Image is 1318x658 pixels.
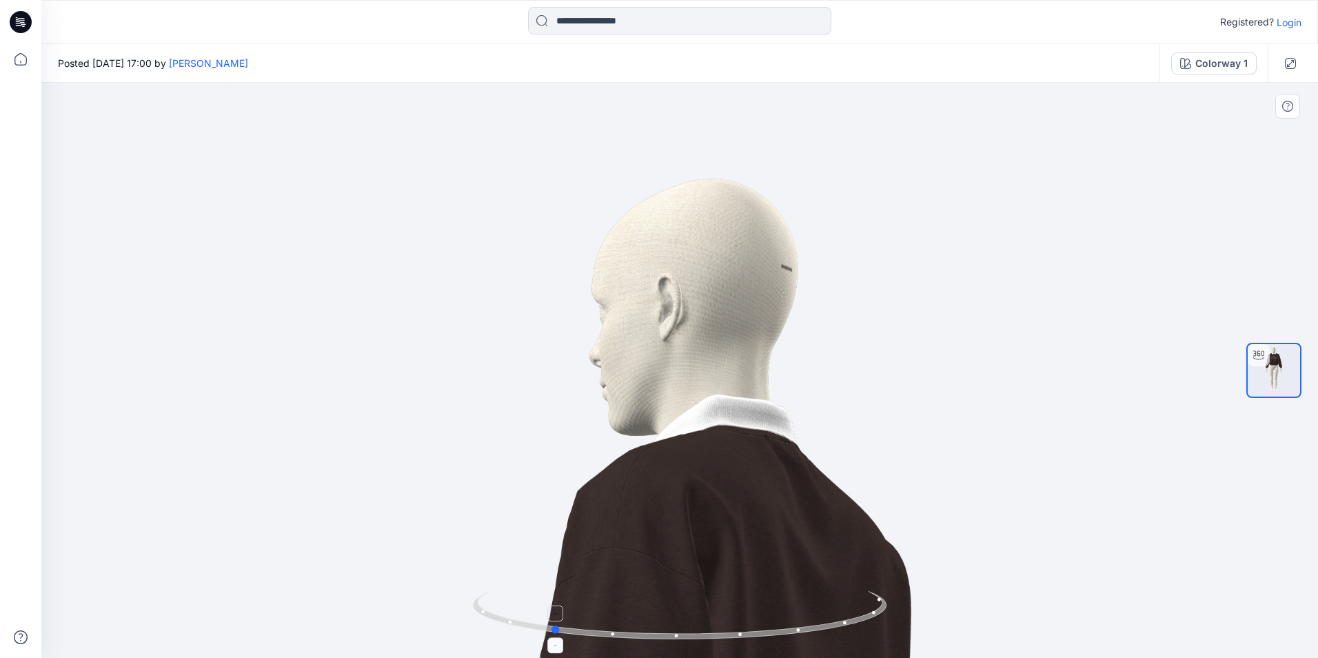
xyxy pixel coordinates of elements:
p: Registered? [1220,14,1274,30]
img: Arşiv [1248,344,1300,397]
div: Colorway 1 [1195,56,1248,71]
p: Login [1277,15,1301,30]
button: Colorway 1 [1171,52,1257,74]
span: Posted [DATE] 17:00 by [58,56,248,70]
a: [PERSON_NAME] [169,57,248,69]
